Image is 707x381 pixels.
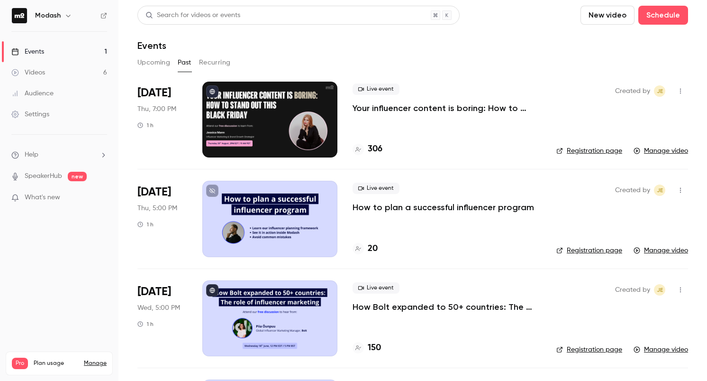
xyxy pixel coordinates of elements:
[178,55,191,70] button: Past
[615,185,650,196] span: Created by
[353,102,541,114] a: Your influencer content is boring: How to stand out this [DATE][DATE]
[657,185,663,196] span: JE
[353,183,399,194] span: Live event
[638,6,688,25] button: Schedule
[137,55,170,70] button: Upcoming
[657,284,663,296] span: JE
[654,185,665,196] span: Jack Eaton
[11,150,107,160] li: help-dropdown-opener
[12,8,27,23] img: Modash
[353,242,378,255] a: 20
[657,85,663,97] span: JE
[580,6,634,25] button: New video
[137,121,154,129] div: 1 h
[137,82,187,158] div: Aug 28 Thu, 7:00 PM (Europe/London)
[634,246,688,255] a: Manage video
[353,143,382,156] a: 306
[25,193,60,203] span: What's new
[353,301,541,313] a: How Bolt expanded to 50+ countries: The role of influencer marketing
[137,303,180,313] span: Wed, 5:00 PM
[368,143,382,156] h4: 306
[25,150,38,160] span: Help
[654,85,665,97] span: Jack Eaton
[634,146,688,156] a: Manage video
[11,110,49,119] div: Settings
[353,84,399,95] span: Live event
[615,284,650,296] span: Created by
[137,221,154,228] div: 1 h
[137,104,176,114] span: Thu, 7:00 PM
[368,342,381,354] h4: 150
[68,172,87,181] span: new
[34,360,78,367] span: Plan usage
[634,345,688,354] a: Manage video
[25,171,62,181] a: SpeakerHub
[137,280,187,356] div: Jun 18 Wed, 12:00 PM (America/New York)
[556,146,622,156] a: Registration page
[353,282,399,294] span: Live event
[11,89,54,98] div: Audience
[353,342,381,354] a: 150
[137,40,166,51] h1: Events
[137,204,177,213] span: Thu, 5:00 PM
[145,10,240,20] div: Search for videos or events
[368,242,378,255] h4: 20
[11,47,44,56] div: Events
[84,360,107,367] a: Manage
[11,68,45,77] div: Videos
[199,55,231,70] button: Recurring
[137,85,171,101] span: [DATE]
[556,345,622,354] a: Registration page
[137,185,171,200] span: [DATE]
[615,85,650,97] span: Created by
[654,284,665,296] span: Jack Eaton
[353,202,534,213] a: How to plan a successful influencer program
[556,246,622,255] a: Registration page
[12,358,28,369] span: Pro
[137,181,187,257] div: Jun 26 Thu, 5:00 PM (Europe/London)
[35,11,61,20] h6: Modash
[137,284,171,299] span: [DATE]
[137,320,154,328] div: 1 h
